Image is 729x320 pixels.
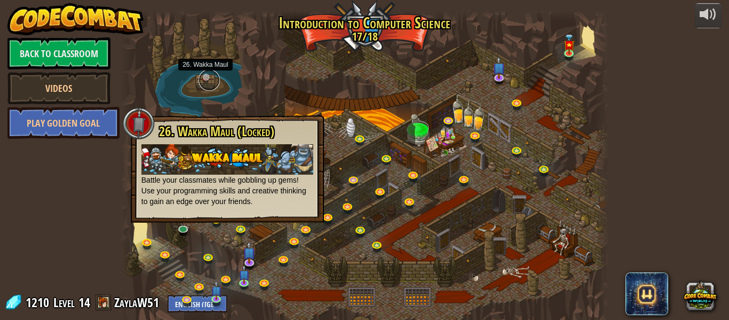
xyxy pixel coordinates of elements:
[114,294,162,311] a: ZaylaW51
[7,107,120,139] a: Play Golden Goal
[141,144,313,175] img: Nov17 wakka maul
[493,56,505,79] img: level-banner-unstarted-subscriber.png
[243,241,256,263] img: level-banner-unstarted-subscriber.png
[159,122,274,141] span: 26. Wakka Maul (Locked)
[695,3,722,28] button: Adjust volume
[53,294,75,311] span: Level
[26,294,52,311] span: 1210
[141,144,313,207] p: Battle your classmates while gobbling up gems! Use your programming skills and creative thinking ...
[78,294,90,311] span: 14
[239,264,250,284] img: level-banner-unstarted-subscriber.png
[7,37,110,69] a: Back to Classroom
[7,72,110,104] a: Videos
[7,3,144,35] img: CodeCombat - Learn how to code by playing a game
[564,35,575,54] img: level-banner-special.png
[211,281,222,300] img: level-banner-unstarted-subscriber.png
